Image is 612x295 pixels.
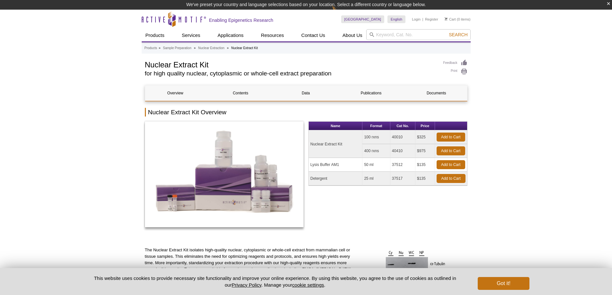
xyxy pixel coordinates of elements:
[309,172,362,186] td: Detergent
[145,247,357,279] p: The Nuclear Extract Kit isolates high-quality nuclear, cytoplasmic or whole-cell extract from mam...
[362,122,390,130] th: Format
[145,108,467,117] h2: Nuclear Extract Kit Overview
[163,45,191,51] a: Sample Preparation
[362,130,390,144] td: 100 rxns
[362,158,390,172] td: 50 ml
[145,45,157,51] a: Products
[145,121,304,227] img: Nuclear Extract Kit
[390,172,415,186] td: 37517
[387,15,405,23] a: English
[362,172,390,186] td: 25 ml
[406,85,466,101] a: Documents
[366,29,471,40] input: Keyword, Cat. No.
[437,160,465,169] a: Add to Cart
[437,146,465,155] a: Add to Cart
[412,17,421,22] a: Login
[362,144,390,158] td: 400 rxns
[415,144,435,158] td: $975
[437,174,466,183] a: Add to Cart
[145,59,437,69] h1: Nuclear Extract Kit
[425,17,438,22] a: Register
[292,282,324,288] button: cookie settings
[178,29,204,41] a: Services
[309,122,362,130] th: Name
[231,46,258,50] li: Nuclear Extract Kit
[341,15,385,23] a: [GEOGRAPHIC_DATA]
[198,45,225,51] a: Nuclear Extraction
[145,71,437,76] h2: for high quality nuclear, cytoplasmic or whole-cell extract preparation
[437,133,465,142] a: Add to Cart
[415,158,435,172] td: $135
[332,5,349,20] img: Change Here
[276,85,336,101] a: Data
[449,32,467,37] span: Search
[443,68,467,75] a: Print
[390,122,415,130] th: Cat No.
[232,282,261,288] a: Privacy Policy
[443,59,467,66] a: Feedback
[339,29,366,41] a: About Us
[478,277,529,290] button: Got it!
[415,130,435,144] td: $325
[159,46,161,50] li: »
[297,29,329,41] a: Contact Us
[390,130,415,144] td: 40010
[445,17,456,22] a: Cart
[145,85,206,101] a: Overview
[390,158,415,172] td: 37512
[309,158,362,172] td: Lysis Buffer AM1
[309,130,362,158] td: Nuclear Extract Kit
[142,29,168,41] a: Products
[194,46,196,50] li: »
[341,85,401,101] a: Publications
[445,15,471,23] li: (0 items)
[390,144,415,158] td: 40410
[83,275,467,288] p: This website uses cookies to provide necessary site functionality and improve your online experie...
[214,29,247,41] a: Applications
[415,172,435,186] td: $135
[227,46,229,50] li: »
[210,85,271,101] a: Contents
[445,17,448,21] img: Your Cart
[447,32,469,38] button: Search
[209,17,273,23] h2: Enabling Epigenetics Research
[257,29,288,41] a: Resources
[422,15,423,23] li: |
[415,122,435,130] th: Price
